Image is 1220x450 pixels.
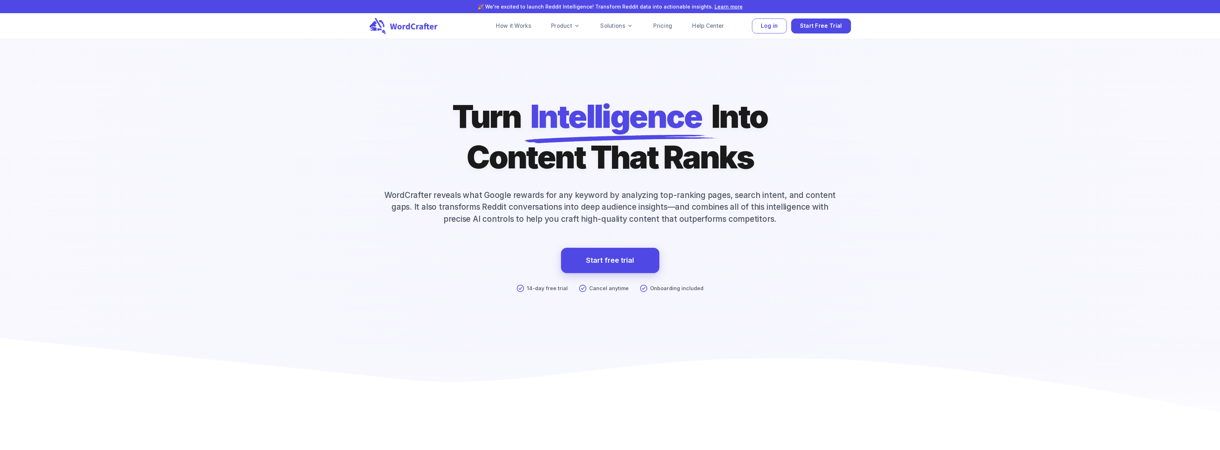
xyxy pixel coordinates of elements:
[589,284,629,292] p: Cancel anytime
[715,4,743,10] a: Learn more
[684,19,732,33] a: Help Center
[530,96,702,137] span: Intelligence
[298,3,922,10] p: 🎉 We're excited to launch Reddit Intelligence! Transform Reddit data into actionable insights.
[369,189,851,225] p: WordCrafter reveals what Google rewards for any keyword by analyzing top-ranking pages, search in...
[761,21,778,31] span: Log in
[527,284,568,292] p: 14-day free trial
[752,19,787,34] button: Log in
[487,19,540,33] a: How it Works
[592,19,642,33] a: Solutions
[791,19,851,34] button: Start Free Trial
[645,19,681,33] a: Pricing
[452,96,768,178] h1: Turn Into Content That Ranks
[561,248,659,273] a: Start free trial
[542,19,589,33] a: Product
[586,254,634,267] a: Start free trial
[800,21,842,31] span: Start Free Trial
[650,284,704,292] p: Onboarding included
